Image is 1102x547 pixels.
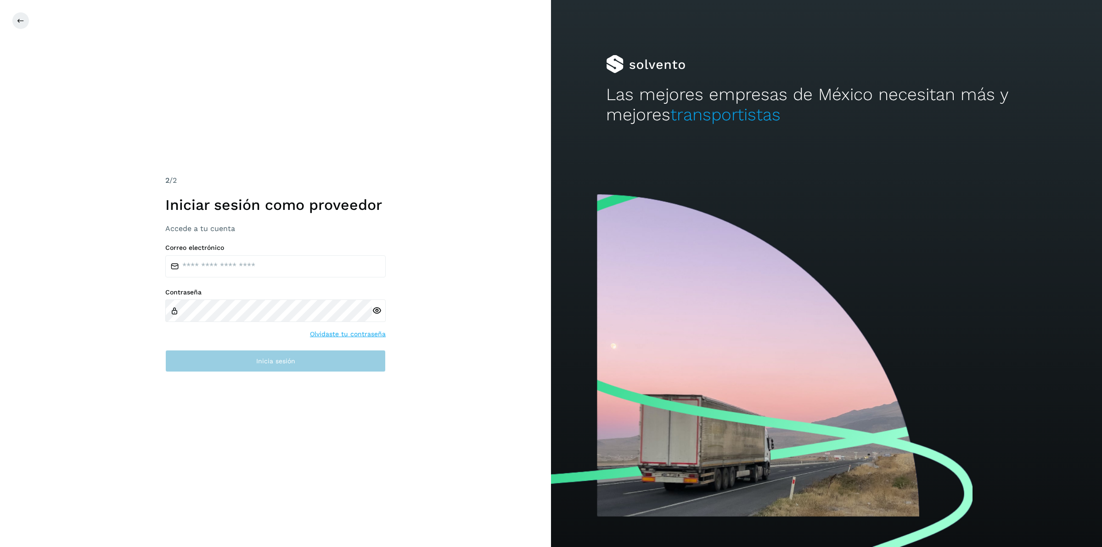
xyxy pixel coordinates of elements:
[256,358,295,364] span: Inicia sesión
[165,288,386,296] label: Contraseña
[606,85,1047,125] h2: Las mejores empresas de México necesitan más y mejores
[670,105,781,124] span: transportistas
[165,196,386,214] h1: Iniciar sesión como proveedor
[165,224,386,233] h3: Accede a tu cuenta
[165,350,386,372] button: Inicia sesión
[165,175,386,186] div: /2
[310,329,386,339] a: Olvidaste tu contraseña
[165,244,386,252] label: Correo electrónico
[165,176,169,185] span: 2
